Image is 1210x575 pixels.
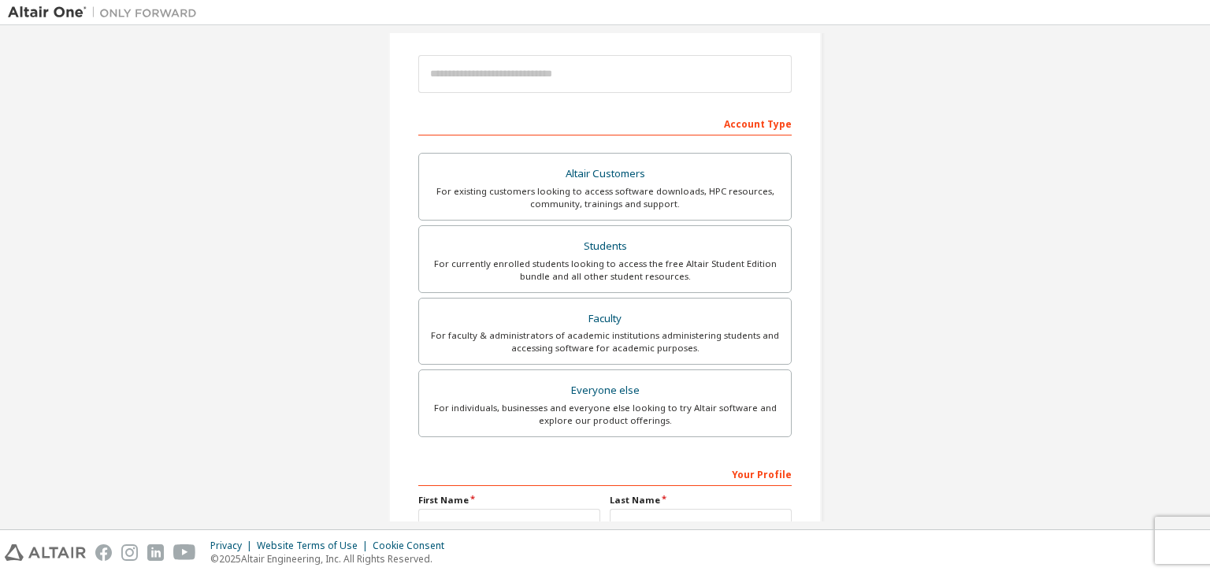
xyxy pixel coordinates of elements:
div: Altair Customers [429,163,781,185]
div: For faculty & administrators of academic institutions administering students and accessing softwa... [429,329,781,354]
img: linkedin.svg [147,544,164,561]
div: Students [429,236,781,258]
div: For currently enrolled students looking to access the free Altair Student Edition bundle and all ... [429,258,781,283]
div: Account Type [418,110,792,135]
img: altair_logo.svg [5,544,86,561]
div: For existing customers looking to access software downloads, HPC resources, community, trainings ... [429,185,781,210]
div: Faculty [429,308,781,330]
div: Everyone else [429,380,781,402]
div: Cookie Consent [373,540,454,552]
p: © 2025 Altair Engineering, Inc. All Rights Reserved. [210,552,454,566]
img: youtube.svg [173,544,196,561]
label: Last Name [610,494,792,506]
div: Website Terms of Use [257,540,373,552]
img: facebook.svg [95,544,112,561]
div: Your Profile [418,461,792,486]
div: Privacy [210,540,257,552]
img: instagram.svg [121,544,138,561]
div: For individuals, businesses and everyone else looking to try Altair software and explore our prod... [429,402,781,427]
img: Altair One [8,5,205,20]
label: First Name [418,494,600,506]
